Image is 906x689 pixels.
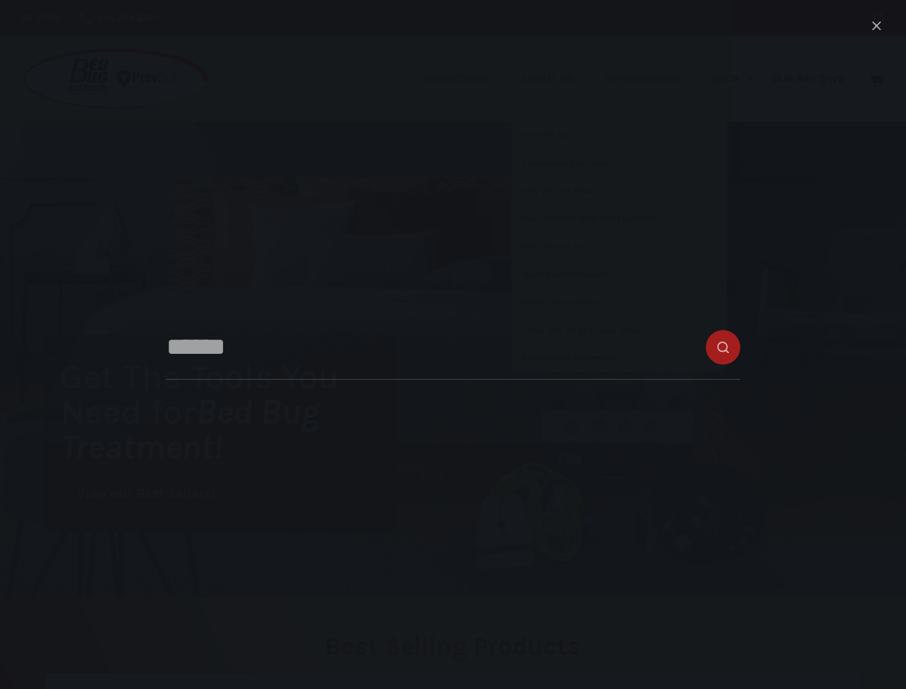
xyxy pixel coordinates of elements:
span: View our Best Sellers! [77,487,215,501]
a: Why Choose Us? [511,233,727,261]
a: Why We Use Heat [511,178,727,205]
a: Information [598,36,702,122]
a: Partner Associations [511,289,727,317]
a: About Us [511,36,597,122]
a: View our Best Sellers! [60,479,232,510]
button: Search [874,13,884,24]
a: Our Reviews [763,36,854,122]
h2: Best Selling Products [45,634,861,659]
nav: Primary [416,36,854,122]
a: Who We Are [511,122,727,149]
a: How Does the Heat Process Work? [511,205,727,233]
a: Come See Us at a Trade Show [511,317,727,344]
a: Commitment to Green [511,150,727,177]
button: Open LiveChat chat widget [11,6,55,49]
h1: Get The Tools You Need for [60,359,395,464]
a: Shop [702,36,763,122]
a: Major Brand Affiliations [511,261,727,289]
i: Bed Bug Treatment! [60,391,320,467]
img: Prevsol/Bed Bug Heat Doctor [22,47,209,111]
a: Industries [416,36,511,122]
a: Government Credentials [511,344,727,372]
